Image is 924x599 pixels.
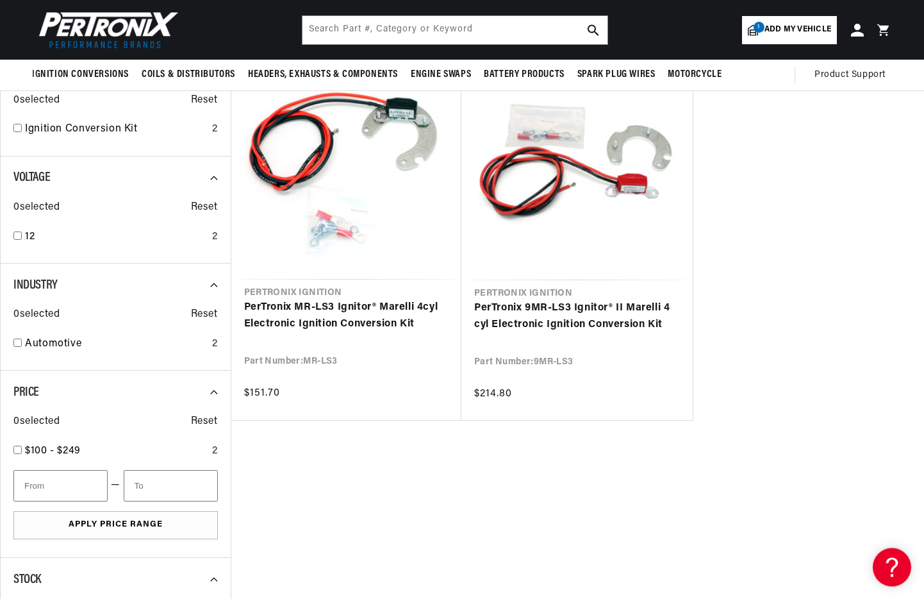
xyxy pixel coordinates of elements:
summary: Spark Plug Wires [571,60,662,90]
span: Spark Plug Wires [577,68,656,81]
summary: Motorcycle [661,60,728,90]
button: search button [579,16,607,44]
span: Product Support [814,68,886,82]
span: Engine Swaps [411,68,471,81]
span: Industry [13,279,58,292]
span: Motorcycle [668,68,722,81]
a: Ignition Conversion Kit [25,121,207,138]
span: Reset [191,414,218,430]
a: PerTronix MR-LS3 Ignitor® Marelli 4cyl Electronic Ignition Conversion Kit [244,299,449,332]
span: Price [13,386,39,399]
span: Reset [191,307,218,323]
span: Battery Products [484,68,565,81]
div: 2 [212,336,218,353]
span: 0 selected [13,414,60,430]
summary: Engine Swaps [404,60,477,90]
div: 2 [212,121,218,138]
summary: Headers, Exhausts & Components [242,60,404,90]
summary: Coils & Distributors [135,60,242,90]
span: Ignition Conversions [32,68,129,81]
span: Reset [191,92,218,109]
span: 0 selected [13,307,60,323]
input: From [13,470,108,502]
a: 12 [25,229,207,246]
span: 1 [754,22,764,33]
summary: Battery Products [477,60,571,90]
div: 2 [212,229,218,246]
input: To [124,470,218,502]
a: Automotive [25,336,207,353]
summary: Ignition Conversions [32,60,135,90]
div: 2 [212,443,218,460]
span: Stock [13,573,41,586]
span: — [111,477,120,494]
span: 0 selected [13,92,60,109]
input: Search Part #, Category or Keyword [302,16,607,44]
button: Apply Price Range [13,511,218,540]
span: Voltage [13,171,50,184]
span: Reset [191,199,218,216]
span: Headers, Exhausts & Components [248,68,398,81]
img: Pertronix [32,8,179,52]
summary: Product Support [814,60,892,90]
span: 0 selected [13,199,60,216]
a: PerTronix 9MR-LS3 Ignitor® II Marelli 4 cyl Electronic Ignition Conversion Kit [474,300,680,333]
a: 1Add my vehicle [742,16,837,44]
span: Coils & Distributors [142,68,235,81]
span: Add my vehicle [764,24,831,36]
span: $100 - $249 [25,446,81,456]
